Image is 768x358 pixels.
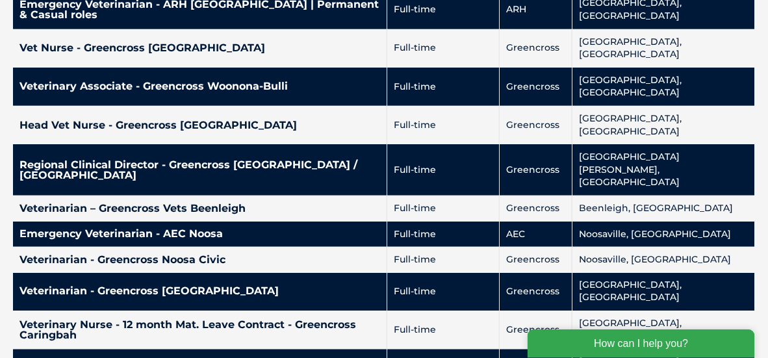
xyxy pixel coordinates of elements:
[500,144,572,196] td: Greencross
[572,29,755,68] td: [GEOGRAPHIC_DATA], [GEOGRAPHIC_DATA]
[500,106,572,144] td: Greencross
[572,106,755,144] td: [GEOGRAPHIC_DATA], [GEOGRAPHIC_DATA]
[572,68,755,106] td: [GEOGRAPHIC_DATA], [GEOGRAPHIC_DATA]
[500,311,572,350] td: Greencross
[572,196,755,222] td: Beenleigh, [GEOGRAPHIC_DATA]
[19,160,380,181] h4: Regional Clinical Director - Greencross [GEOGRAPHIC_DATA] / [GEOGRAPHIC_DATA]
[500,29,572,68] td: Greencross
[500,222,572,248] td: AEC
[387,311,500,350] td: Full-time
[19,43,380,53] h4: Vet Nurse - Greencross [GEOGRAPHIC_DATA]
[387,106,500,144] td: Full-time
[500,68,572,106] td: Greencross
[572,247,755,273] td: Noosaville, [GEOGRAPHIC_DATA]
[387,68,500,106] td: Full-time
[387,196,500,222] td: Full-time
[19,320,380,341] h4: Veterinary Nurse - 12 month Mat. Leave Contract - Greencross Caringbah
[572,273,755,311] td: [GEOGRAPHIC_DATA], [GEOGRAPHIC_DATA]
[572,222,755,248] td: Noosaville, [GEOGRAPHIC_DATA]
[19,81,380,92] h4: Veterinary Associate - Greencross Woonona-Bulli
[387,29,500,68] td: Full-time
[572,144,755,196] td: [GEOGRAPHIC_DATA][PERSON_NAME], [GEOGRAPHIC_DATA]
[387,247,500,273] td: Full-time
[500,196,572,222] td: Greencross
[387,273,500,311] td: Full-time
[19,203,380,214] h4: Veterinarian – Greencross Vets Beenleigh
[19,287,380,297] h4: Veterinarian - Greencross [GEOGRAPHIC_DATA]
[19,255,380,265] h4: Veterinarian - Greencross Noosa Civic
[387,222,500,248] td: Full-time
[8,8,235,36] div: How can I help you?
[500,273,572,311] td: Greencross
[572,311,755,350] td: [GEOGRAPHIC_DATA], [GEOGRAPHIC_DATA]
[19,120,380,131] h4: Head Vet Nurse - Greencross [GEOGRAPHIC_DATA]
[19,229,380,239] h4: Emergency Veterinarian - AEC Noosa
[387,144,500,196] td: Full-time
[500,247,572,273] td: Greencross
